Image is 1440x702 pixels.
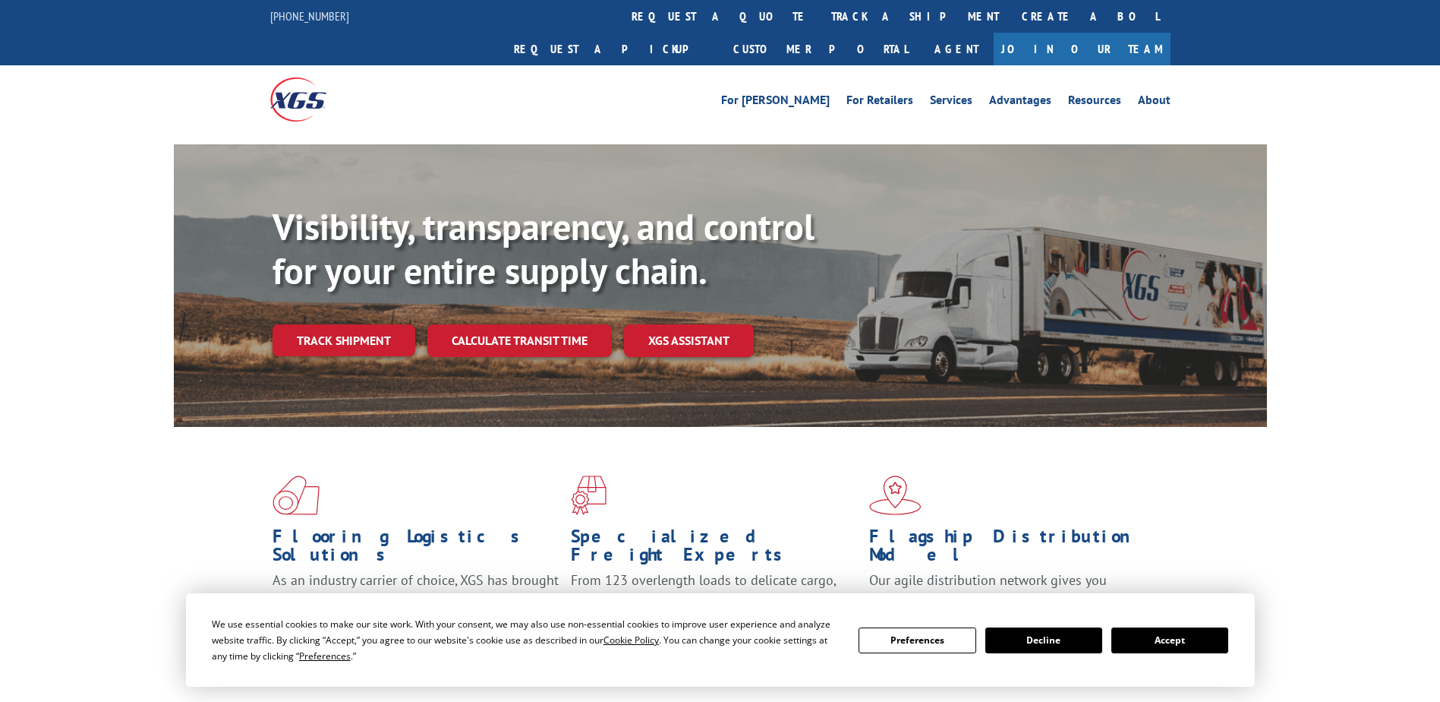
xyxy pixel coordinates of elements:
[869,527,1156,571] h1: Flagship Distribution Model
[994,33,1171,65] a: Join Our Team
[722,33,919,65] a: Customer Portal
[270,8,349,24] a: [PHONE_NUMBER]
[427,324,612,357] a: Calculate transit time
[1068,94,1121,111] a: Resources
[186,593,1255,687] div: Cookie Consent Prompt
[571,476,607,515] img: xgs-icon-focused-on-flooring-red
[571,527,858,571] h1: Specialized Freight Experts
[212,616,840,664] div: We use essential cookies to make our site work. With your consent, we may also use non-essential ...
[919,33,994,65] a: Agent
[869,476,922,515] img: xgs-icon-flagship-distribution-model-red
[273,527,559,571] h1: Flooring Logistics Solutions
[721,94,830,111] a: For [PERSON_NAME]
[989,94,1051,111] a: Advantages
[299,650,351,662] span: Preferences
[273,324,415,356] a: Track shipment
[869,571,1149,607] span: Our agile distribution network gives you nationwide inventory management on demand.
[1111,628,1228,653] button: Accept
[273,571,559,625] span: As an industry carrier of choice, XGS has brought innovation and dedication to flooring logistics...
[930,94,972,111] a: Services
[1138,94,1171,111] a: About
[273,203,815,294] b: Visibility, transparency, and control for your entire supply chain.
[603,634,659,647] span: Cookie Policy
[624,324,754,357] a: XGS ASSISTANT
[859,628,975,653] button: Preferences
[503,33,722,65] a: Request a pickup
[846,94,913,111] a: For Retailers
[985,628,1102,653] button: Decline
[273,476,320,515] img: xgs-icon-total-supply-chain-intelligence-red
[571,571,858,639] p: From 123 overlength loads to delicate cargo, our experienced staff knows the best way to move you...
